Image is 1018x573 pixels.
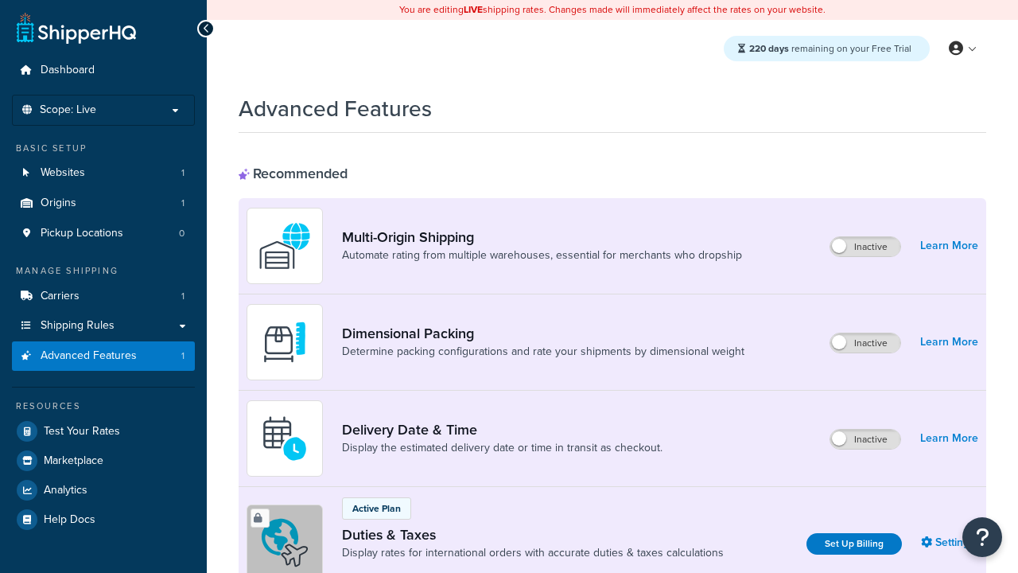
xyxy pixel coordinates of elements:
[830,237,900,256] label: Inactive
[749,41,789,56] strong: 220 days
[12,311,195,341] a: Shipping Rules
[181,197,185,210] span: 1
[12,282,195,311] li: Carriers
[12,158,195,188] a: Websites1
[12,446,195,475] a: Marketplace
[12,476,195,505] a: Analytics
[44,513,95,527] span: Help Docs
[920,235,978,257] a: Learn More
[239,93,432,124] h1: Advanced Features
[920,331,978,353] a: Learn More
[342,344,744,360] a: Determine packing configurations and rate your shipments by dimensional weight
[41,227,123,240] span: Pickup Locations
[12,341,195,371] a: Advanced Features1
[41,319,115,333] span: Shipping Rules
[44,425,120,439] span: Test Your Rates
[12,219,195,248] li: Pickup Locations
[41,290,80,303] span: Carriers
[41,64,95,77] span: Dashboard
[181,290,185,303] span: 1
[12,264,195,278] div: Manage Shipping
[257,411,313,466] img: gfkeb5ejjkALwAAAABJRU5ErkJggg==
[12,417,195,446] a: Test Your Rates
[44,484,87,497] span: Analytics
[41,197,76,210] span: Origins
[464,2,483,17] b: LIVE
[749,41,911,56] span: remaining on your Free Trial
[342,248,742,263] a: Automate rating from multiple warehouses, essential for merchants who dropship
[342,440,662,456] a: Display the estimated delivery date or time in transit as checkout.
[352,501,401,516] p: Active Plan
[12,56,195,85] a: Dashboard
[830,430,900,449] label: Inactive
[921,532,978,554] a: Settings
[179,227,185,240] span: 0
[257,218,313,274] img: WatD5o0RtDAAAAAElFTkSuQmCC
[962,517,1002,557] button: Open Resource Center
[181,349,185,363] span: 1
[12,158,195,188] li: Websites
[12,189,195,218] a: Origins1
[239,165,348,182] div: Recommended
[342,421,662,439] a: Delivery Date & Time
[44,454,103,468] span: Marketplace
[41,349,137,363] span: Advanced Features
[12,282,195,311] a: Carriers1
[41,166,85,180] span: Websites
[12,189,195,218] li: Origins
[342,325,744,342] a: Dimensional Packing
[920,427,978,450] a: Learn More
[12,219,195,248] a: Pickup Locations0
[40,103,96,117] span: Scope: Live
[806,533,902,555] a: Set Up Billing
[12,341,195,371] li: Advanced Features
[12,142,195,155] div: Basic Setup
[181,166,185,180] span: 1
[342,228,742,246] a: Multi-Origin Shipping
[342,526,724,544] a: Duties & Taxes
[342,545,724,561] a: Display rates for international orders with accurate duties & taxes calculations
[257,314,313,370] img: DTVBYsAAAAAASUVORK5CYII=
[12,400,195,413] div: Resources
[830,333,900,353] label: Inactive
[12,505,195,534] a: Help Docs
